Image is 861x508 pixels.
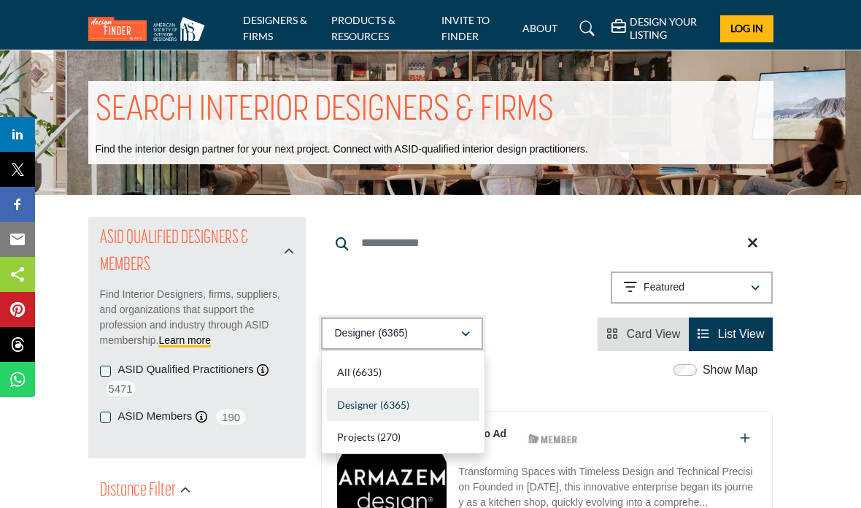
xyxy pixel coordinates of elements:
p: Find the interior design partner for your next project. Connect with ASID-qualified interior desi... [96,142,588,157]
label: ASID Members [118,408,193,425]
label: ASID Qualified Practitioners [118,361,254,378]
span: All [337,366,350,378]
a: DESIGNERS & FIRMS [243,14,307,42]
span: Designer [337,399,378,411]
p: Featured [644,280,684,295]
span: 190 [215,408,247,426]
h1: SEARCH INTERIOR DESIGNERS & FIRMS [96,88,554,134]
span: Log In [730,22,763,34]
a: ABOUT [522,22,557,34]
a: View Card [606,328,680,340]
span: Projects [337,431,375,443]
img: Site Logo [88,17,212,41]
h2: Distance Filter [100,478,176,504]
button: Designer (6365) [321,317,483,350]
input: ASID Members checkbox [100,412,111,423]
div: Designer (6365) [321,350,485,454]
a: PRODUCTS & RESOURCES [331,14,395,42]
input: ASID Qualified Practitioners checkbox [100,366,111,377]
button: Featured [611,272,773,304]
label: Show Map [703,361,758,379]
li: List View [689,317,773,351]
a: Add To List [740,432,750,445]
p: Designer (6365) [334,326,407,341]
b: (6635) [352,366,382,378]
div: DESIGN YOUR LISTING [611,15,709,42]
a: INVITE TO FINDER [441,14,490,42]
a: View List [698,328,764,340]
h5: DESIGN YOUR LISTING [630,15,709,42]
button: Log In [720,15,773,42]
h2: ASID QUALIFIED DESIGNERS & MEMBERS [100,226,280,279]
span: List View [718,328,765,340]
img: ASID Members Badge Icon [520,430,586,448]
p: Find Interior Designers, firms, suppliers, and organizations that support the profession and indu... [100,287,295,348]
a: Learn more [158,334,211,346]
b: (270) [377,431,401,443]
span: 5471 [104,380,137,398]
a: Search [565,17,604,40]
span: Card View [627,328,681,340]
input: Search Keyword [321,226,773,261]
b: (6365) [380,399,409,411]
li: Card View [598,317,689,351]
